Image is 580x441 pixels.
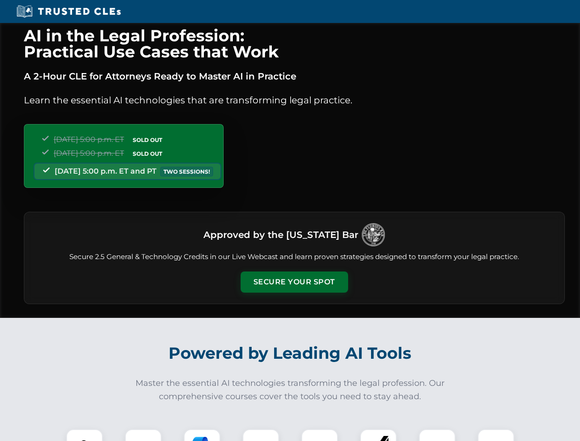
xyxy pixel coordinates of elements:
p: A 2-Hour CLE for Attorneys Ready to Master AI in Practice [24,69,565,84]
h3: Approved by the [US_STATE] Bar [203,226,358,243]
span: [DATE] 5:00 p.m. ET [54,135,124,144]
button: Secure Your Spot [241,271,348,293]
p: Master the essential AI technologies transforming the legal profession. Our comprehensive courses... [130,377,451,403]
span: SOLD OUT [130,135,165,145]
p: Learn the essential AI technologies that are transforming legal practice. [24,93,565,107]
span: SOLD OUT [130,149,165,158]
p: Secure 2.5 General & Technology Credits in our Live Webcast and learn proven strategies designed ... [35,252,553,262]
h1: AI in the Legal Profession: Practical Use Cases that Work [24,28,565,60]
img: Trusted CLEs [14,5,124,18]
img: Logo [362,223,385,246]
h2: Powered by Leading AI Tools [36,337,545,369]
span: [DATE] 5:00 p.m. ET [54,149,124,158]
